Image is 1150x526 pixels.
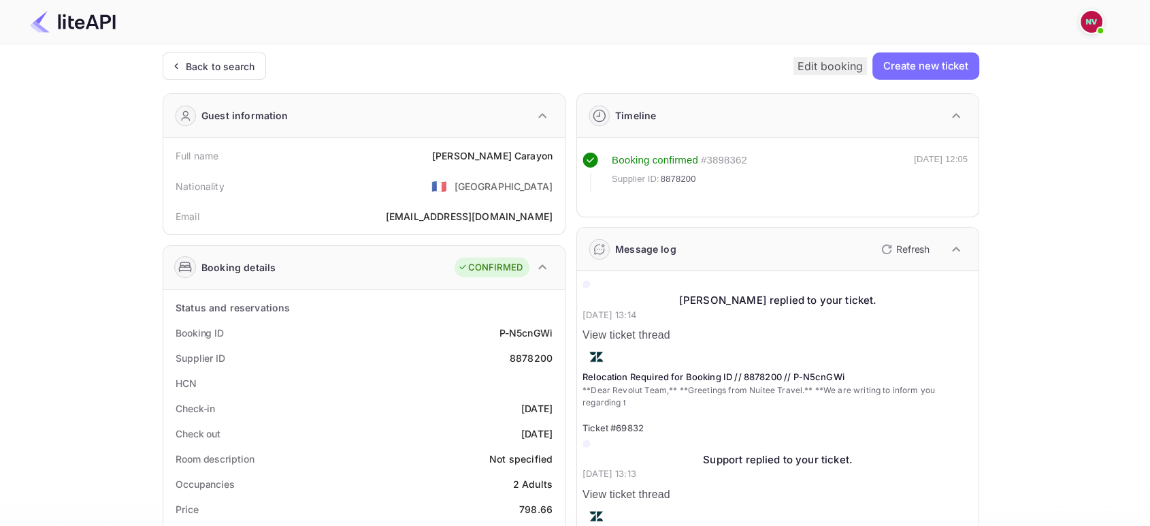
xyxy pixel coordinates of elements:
[176,401,215,416] div: Check-in
[615,108,656,123] div: Timeline
[386,209,553,223] div: [EMAIL_ADDRESS][DOMAIN_NAME]
[513,477,553,491] div: 2 Adults
[30,11,116,33] img: LiteAPI Logo
[896,242,930,256] p: Refresh
[582,293,973,309] div: [PERSON_NAME] replied to your ticket.
[176,326,224,340] div: Booking ID
[176,452,254,466] div: Room description
[582,371,973,384] p: Relocation Required for Booking ID // 8878200 // P-N5cnGWi
[489,452,553,466] div: Not specified
[201,260,276,275] div: Booking details
[661,172,696,186] span: 8878200
[582,384,973,409] p: **Dear Revolut Team,** **Greetings from Nuitee Travel.** **We are writing to inform you regarding t
[510,351,553,365] div: 8878200
[499,326,553,340] div: P-N5cnGWi
[582,327,973,343] p: View ticket thread
[176,209,199,223] div: Email
[582,422,644,433] span: Ticket #69832
[582,309,973,322] p: [DATE] 13:14
[582,343,610,371] img: AwvSTEc2VUhQAAAAAElFTkSuQmCC
[176,300,290,315] div: Status and reservations
[582,467,973,481] p: [DATE] 13:13
[615,242,676,256] div: Message log
[872,52,979,80] button: Create new ticket
[612,153,698,168] div: Booking confirmed
[176,351,225,365] div: Supplier ID
[176,427,220,441] div: Check out
[176,376,197,390] div: HCN
[521,401,553,416] div: [DATE]
[176,477,235,491] div: Occupancies
[201,108,289,123] div: Guest information
[432,149,553,163] div: [PERSON_NAME] Carayon
[582,486,973,503] p: View ticket thread
[458,261,523,275] div: CONFIRMED
[1081,11,1102,33] img: Nicholas Valbusa
[701,153,747,168] div: # 3898362
[431,174,447,198] span: United States
[521,427,553,441] div: [DATE]
[612,172,659,186] span: Supplier ID:
[454,179,553,194] div: [GEOGRAPHIC_DATA]
[519,502,553,516] div: 798.66
[176,179,225,194] div: Nationality
[873,238,935,260] button: Refresh
[582,452,973,468] div: Support replied to your ticket.
[793,57,867,75] button: Edit booking
[176,149,218,163] div: Full name
[914,153,968,192] div: [DATE] 12:05
[176,502,199,516] div: Price
[186,59,254,74] div: Back to search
